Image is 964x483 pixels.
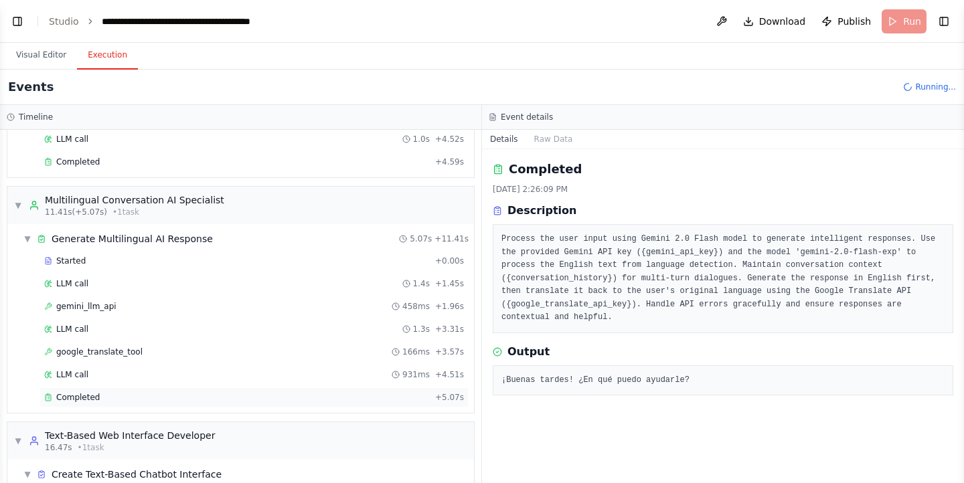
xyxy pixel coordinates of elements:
span: ▼ [23,233,31,244]
button: Visual Editor [5,41,77,70]
span: 1.0s [413,134,430,144]
span: gemini_llm_api [56,301,116,312]
h3: Output [507,344,550,360]
h2: Completed [509,160,582,179]
h3: Description [507,203,576,219]
button: Raw Data [526,130,581,149]
span: + 1.45s [435,278,464,289]
nav: breadcrumb [49,15,252,28]
div: Text-Based Web Interface Developer [45,429,215,442]
span: 16.47s [45,442,72,453]
span: google_translate_tool [56,347,143,357]
span: 1.4s [413,278,430,289]
span: Completed [56,392,100,403]
span: LLM call [56,134,88,144]
span: + 4.59s [435,157,464,167]
h2: Events [8,78,54,96]
span: + 4.51s [435,369,464,380]
span: 931ms [402,369,430,380]
span: ▼ [14,200,22,211]
span: Running... [915,82,956,92]
button: Execution [77,41,138,70]
span: Started [56,256,86,266]
button: Details [482,130,526,149]
span: + 11.41s [434,233,469,244]
span: • 1 task [112,207,139,217]
span: 11.41s (+5.07s) [45,207,107,217]
span: ▼ [23,469,31,480]
button: Publish [816,9,876,33]
span: 5.07s [410,233,432,244]
span: + 4.52s [435,134,464,144]
span: + 3.57s [435,347,464,357]
span: + 5.07s [435,392,464,403]
span: + 0.00s [435,256,464,266]
span: LLM call [56,278,88,289]
a: Studio [49,16,79,27]
div: Multilingual Conversation AI Specialist [45,193,224,207]
h3: Event details [501,112,553,122]
span: + 1.96s [435,301,464,312]
span: ▼ [14,436,22,446]
span: Download [759,15,806,28]
span: LLM call [56,324,88,334]
span: 458ms [402,301,430,312]
div: [DATE] 2:26:09 PM [493,184,953,195]
div: Create Text-Based Chatbot Interface [52,468,222,481]
pre: ¡Buenas tardes! ¿En qué puedo ayudarle? [501,374,945,387]
span: • 1 task [78,442,104,453]
pre: Process the user input using Gemini 2.0 Flash model to generate intelligent responses. Use the pr... [501,233,945,324]
button: Show right sidebar [935,12,953,31]
span: + 3.31s [435,324,464,334]
button: Download [738,9,811,33]
span: Completed [56,157,100,167]
button: Show left sidebar [8,12,27,31]
span: 166ms [402,347,430,357]
span: Publish [837,15,871,28]
span: 1.3s [413,324,430,334]
h3: Timeline [19,112,53,122]
span: LLM call [56,369,88,380]
div: Generate Multilingual AI Response [52,232,213,246]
